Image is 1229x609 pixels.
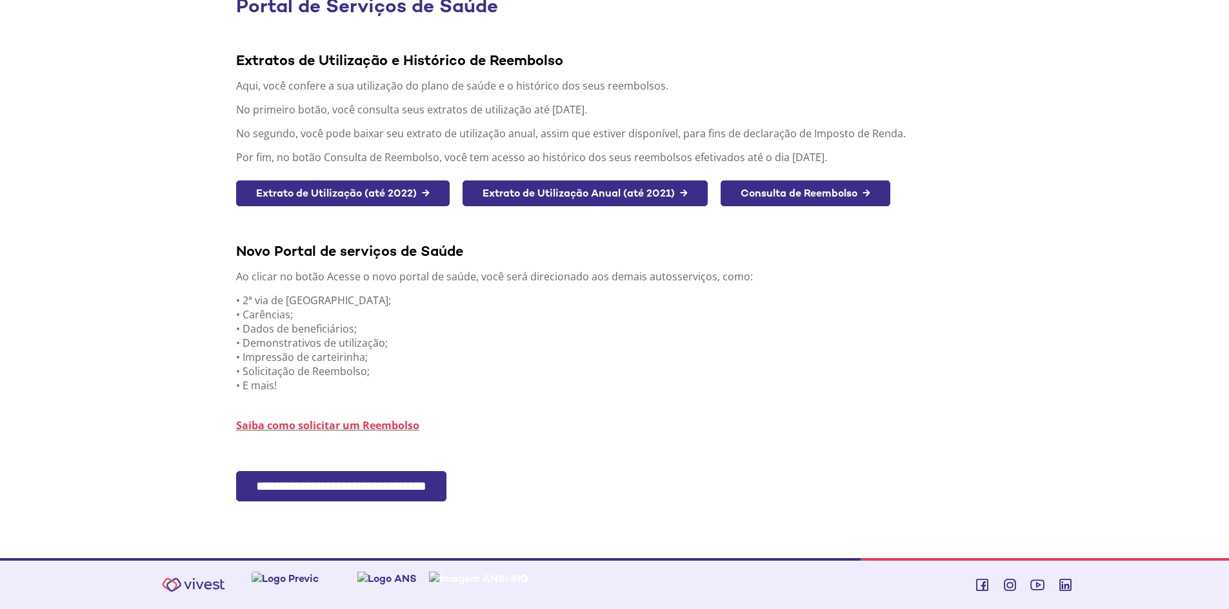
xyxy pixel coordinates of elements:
[236,293,1003,392] p: • 2ª via de [GEOGRAPHIC_DATA]; • Carências; • Dados de beneficiários; • Demonstrativos de utiliza...
[338,572,412,585] img: Logo Abrapp
[236,180,450,207] a: Extrato de Utilização (até 2022) →
[236,150,1003,164] p: Por fim, no botão Consulta de Reembolso, você tem acesso ao histórico dos seus reembolsos efetiva...
[155,570,232,599] img: Vivest
[236,51,1003,69] div: Extratos de Utilização e Histórico de Reembolso
[252,572,319,585] img: Logo Previc
[236,269,1003,284] p: Ao clicar no botão Acesse o novo portal de saúde, você será direcionado aos demais autosserviços,...
[463,180,708,207] a: Extrato de Utilização Anual (até 2021) →
[432,572,491,585] img: Logo ANS
[236,418,419,432] a: Saiba como solicitar um Reembolso
[236,471,1003,534] section: <span lang="pt-BR" dir="ltr">FacPlanPortlet - SSO Fácil</span>
[236,126,1003,140] p: No segundo, você pode baixar seu extrato de utilização anual, assim que estiver disponível, para ...
[236,79,1003,93] p: Aqui, você confere a sua utilização do plano de saúde e o histórico dos seus reembolsos.
[236,102,1003,117] p: No primeiro botão, você consulta seus extratos de utilização até [DATE].
[236,242,1003,260] div: Novo Portal de serviços de Saúde
[503,572,603,585] img: Imagem ANS-SIG
[721,180,890,207] a: Consulta de Reembolso →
